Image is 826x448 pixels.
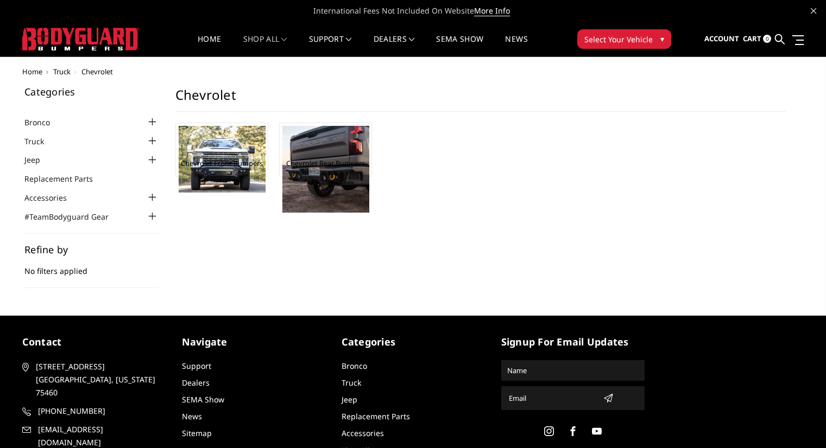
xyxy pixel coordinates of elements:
[24,154,54,165] a: Jeep
[660,33,664,44] span: ▾
[22,335,166,349] h5: contact
[243,35,287,56] a: shop all
[474,5,510,16] a: More Info
[38,405,164,418] span: [PHONE_NUMBER]
[24,117,64,128] a: Bronco
[36,360,162,399] span: [STREET_ADDRESS] [GEOGRAPHIC_DATA], [US_STATE] 75460
[22,67,42,76] a: Home
[24,87,159,97] h5: Categories
[22,405,166,418] a: [PHONE_NUMBER]
[374,35,415,56] a: Dealers
[24,245,159,254] h5: Refine by
[182,377,210,388] a: Dealers
[342,335,485,349] h5: Categories
[342,411,410,421] a: Replacement Parts
[24,136,58,147] a: Truck
[743,34,761,43] span: Cart
[342,394,357,405] a: Jeep
[501,335,645,349] h5: signup for email updates
[503,362,643,379] input: Name
[22,28,139,50] img: BODYGUARD BUMPERS
[24,211,122,222] a: #TeamBodyguard Gear
[704,34,739,43] span: Account
[342,428,384,438] a: Accessories
[24,192,80,203] a: Accessories
[505,389,599,407] input: Email
[198,35,221,56] a: Home
[182,361,211,371] a: Support
[342,377,361,388] a: Truck
[584,34,653,45] span: Select Your Vehicle
[286,158,365,168] a: Chevrolet Rear Bumpers
[704,24,739,54] a: Account
[181,158,263,168] a: Chevrolet Front Bumpers
[763,35,771,43] span: 0
[505,35,527,56] a: News
[175,87,786,112] h1: Chevrolet
[309,35,352,56] a: Support
[342,361,367,371] a: Bronco
[577,29,671,49] button: Select Your Vehicle
[81,67,113,76] span: Chevrolet
[182,428,212,438] a: Sitemap
[24,245,159,288] div: No filters applied
[743,24,771,54] a: Cart 0
[182,394,224,405] a: SEMA Show
[24,173,106,184] a: Replacement Parts
[53,67,71,76] a: Truck
[182,335,325,349] h5: Navigate
[182,411,202,421] a: News
[436,35,483,56] a: SEMA Show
